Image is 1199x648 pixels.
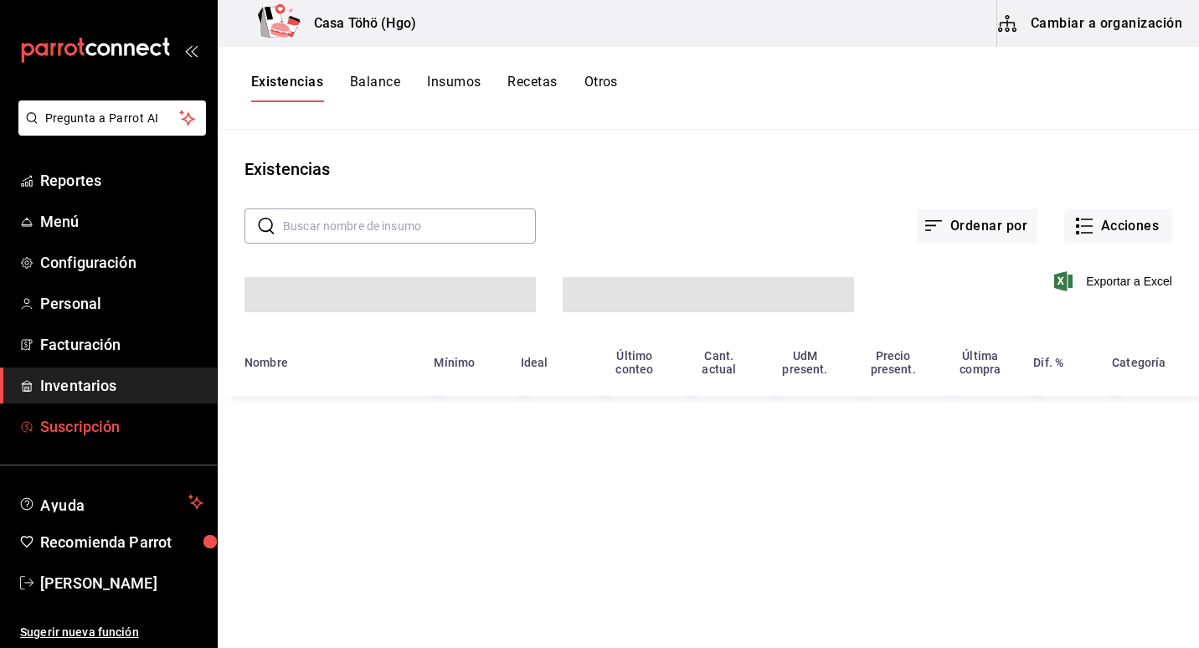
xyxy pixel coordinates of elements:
div: Última compra [947,349,1013,376]
span: Personal [40,292,203,315]
button: Existencias [251,74,323,102]
div: Mínimo [434,356,475,369]
button: open_drawer_menu [184,44,198,57]
div: UdM present. [771,349,839,376]
span: [PERSON_NAME] [40,572,203,594]
button: Balance [350,74,400,102]
span: Inventarios [40,374,203,397]
input: Buscar nombre de insumo [283,209,536,243]
span: Pregunta a Parrot AI [45,110,180,127]
span: Facturación [40,333,203,356]
button: Otros [584,74,618,102]
span: Sugerir nueva función [20,624,203,641]
div: Ideal [521,356,548,369]
div: navigation tabs [251,74,618,102]
button: Acciones [1064,208,1172,244]
div: Precio present. [859,349,927,376]
span: Reportes [40,169,203,192]
div: Dif. % [1033,356,1063,369]
button: Ordenar por [917,208,1037,244]
div: Categoría [1112,356,1166,369]
div: Cant. actual [687,349,751,376]
a: Pregunta a Parrot AI [12,121,206,139]
h3: Casa Töhö (Hgo) [301,13,416,33]
div: Existencias [244,157,330,182]
button: Exportar a Excel [1057,271,1172,291]
button: Recetas [507,74,557,102]
span: Suscripción [40,415,203,438]
span: Configuración [40,251,203,274]
span: Ayuda [40,492,182,512]
div: Último conteo [602,349,667,376]
button: Insumos [427,74,481,102]
button: Pregunta a Parrot AI [18,100,206,136]
div: Nombre [244,356,288,369]
span: Menú [40,210,203,233]
span: Recomienda Parrot [40,531,203,553]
